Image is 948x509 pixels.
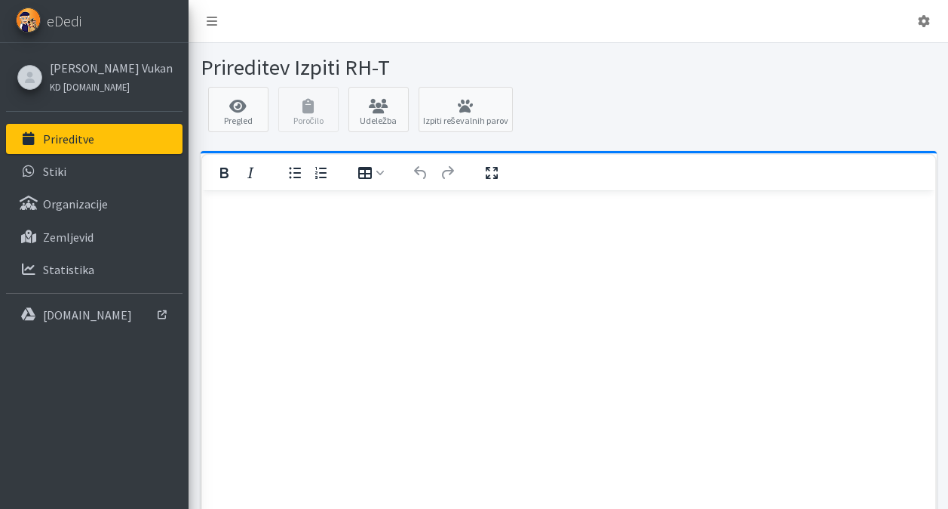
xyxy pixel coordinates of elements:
[211,162,237,184] button: Krepko
[201,54,563,81] h1: Prireditev Izpiti RH-T
[43,307,132,322] p: [DOMAIN_NAME]
[6,300,183,330] a: [DOMAIN_NAME]
[208,87,268,132] a: Pregled
[16,8,41,32] img: eDedi
[50,77,173,95] a: KD [DOMAIN_NAME]
[353,162,389,184] button: Tabela
[6,254,183,285] a: Statistika
[47,10,81,32] span: eDedi
[238,162,263,184] button: Poševno
[6,124,183,154] a: Prireditve
[43,131,94,147] p: Prireditve
[6,222,183,252] a: Zemljevid
[408,162,434,184] button: Razveljavi
[43,164,66,179] p: Stiki
[43,196,108,211] p: Organizacije
[50,59,173,77] a: [PERSON_NAME] Vukan
[50,81,130,93] small: KD [DOMAIN_NAME]
[43,262,94,277] p: Statistika
[479,162,505,184] button: Čez cel zaslon
[6,189,183,219] a: Organizacije
[308,162,334,184] button: Oštevilčen seznam
[348,87,409,132] a: Udeležba
[6,156,183,187] a: Stiki
[282,162,308,184] button: Označen seznam
[434,162,460,184] button: Ponovno uveljavi
[419,87,513,132] a: Izpiti reševalnih parov
[43,230,94,245] p: Zemljevid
